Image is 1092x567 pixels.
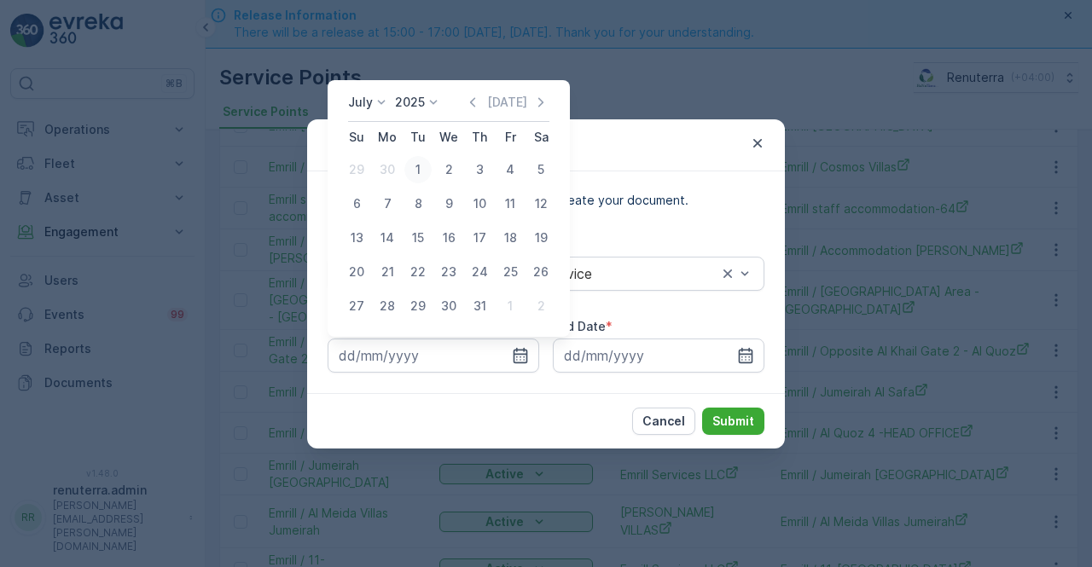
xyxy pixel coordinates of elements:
[343,190,370,217] div: 6
[404,156,432,183] div: 1
[497,190,524,217] div: 11
[642,413,685,430] p: Cancel
[404,224,432,252] div: 15
[553,338,764,373] input: dd/mm/yyyy
[374,224,401,252] div: 14
[464,122,495,153] th: Thursday
[553,319,606,333] label: End Date
[435,190,462,217] div: 9
[466,224,493,252] div: 17
[343,258,370,286] div: 20
[527,224,555,252] div: 19
[526,122,556,153] th: Saturday
[404,258,432,286] div: 22
[404,292,432,320] div: 29
[374,156,401,183] div: 30
[497,258,524,286] div: 25
[404,190,432,217] div: 8
[435,258,462,286] div: 23
[632,408,695,435] button: Cancel
[435,156,462,183] div: 2
[343,156,370,183] div: 29
[466,258,493,286] div: 24
[374,292,401,320] div: 28
[495,122,526,153] th: Friday
[497,224,524,252] div: 18
[372,122,403,153] th: Monday
[466,156,493,183] div: 3
[348,94,373,111] p: July
[343,224,370,252] div: 13
[395,94,425,111] p: 2025
[374,190,401,217] div: 7
[435,292,462,320] div: 30
[433,122,464,153] th: Wednesday
[702,408,764,435] button: Submit
[497,156,524,183] div: 4
[497,292,524,320] div: 1
[466,292,493,320] div: 31
[328,338,539,373] input: dd/mm/yyyy
[466,190,493,217] div: 10
[374,258,401,286] div: 21
[341,122,372,153] th: Sunday
[712,413,754,430] p: Submit
[487,94,527,111] p: [DATE]
[527,190,555,217] div: 12
[527,292,555,320] div: 2
[527,156,555,183] div: 5
[343,292,370,320] div: 27
[435,224,462,252] div: 16
[403,122,433,153] th: Tuesday
[527,258,555,286] div: 26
